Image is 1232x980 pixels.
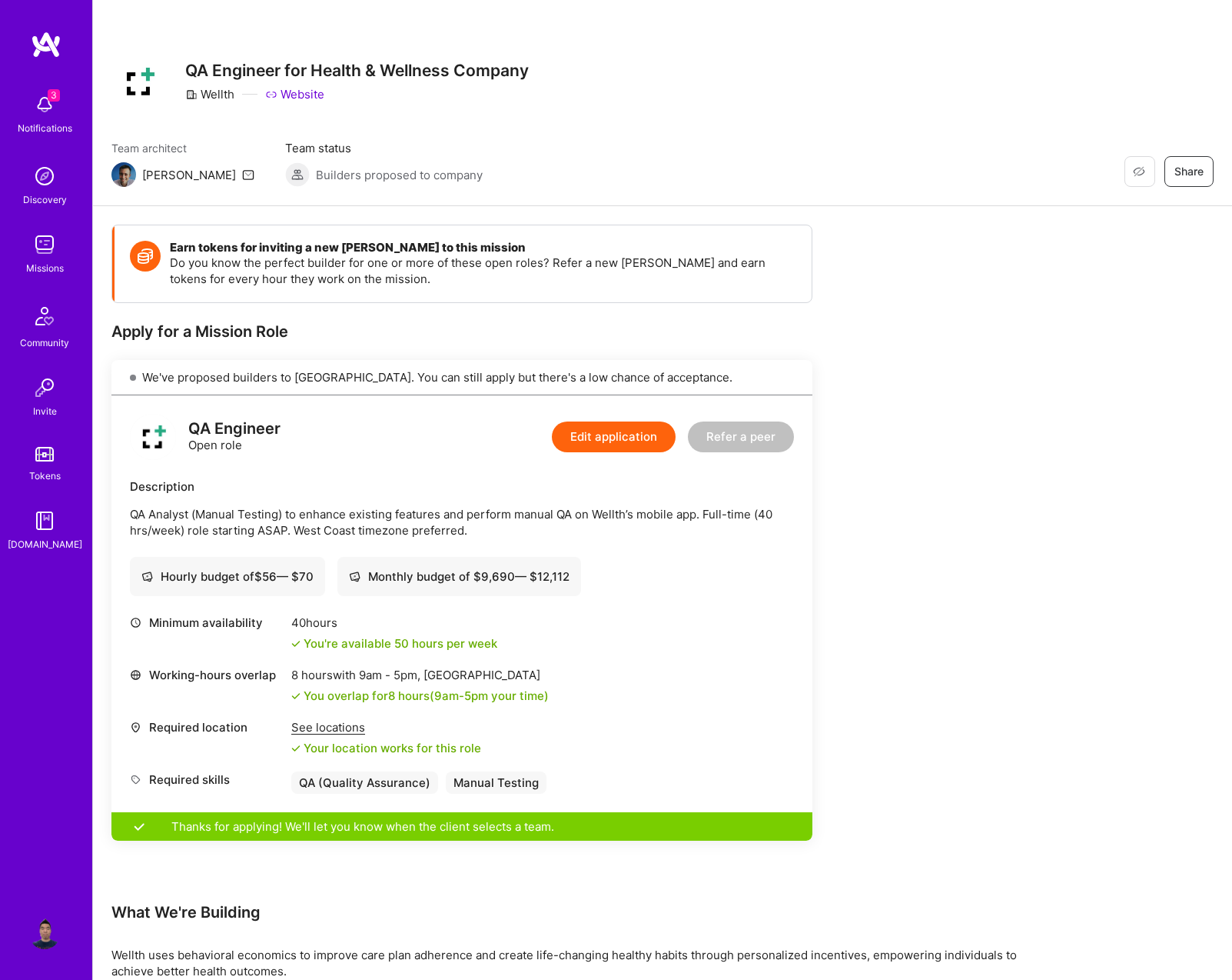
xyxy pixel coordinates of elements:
div: Invite [33,403,57,419]
i: icon Check [291,692,301,701]
button: Share [1164,156,1214,187]
i: icon World [130,669,141,681]
i: icon Tag [130,774,141,785]
h4: Earn tokens for inviting a new [PERSON_NAME] to this mission [170,241,796,255]
div: What We're Building [111,902,1034,922]
img: Token icon [130,241,161,272]
div: Required location [130,719,284,735]
div: Your location works for this role [291,740,481,756]
img: Company Logo [111,54,167,109]
div: Description [130,478,794,495]
img: teamwork [29,229,60,260]
div: Missions [26,260,64,276]
div: 8 hours with [GEOGRAPHIC_DATA] [291,667,549,683]
img: logo [31,31,61,58]
a: User Avatar [25,918,64,949]
span: Share [1174,164,1204,179]
i: icon Cash [349,571,360,582]
div: Notifications [18,120,72,136]
p: Do you know the perfect builder for one or more of these open roles? Refer a new [PERSON_NAME] an... [170,255,796,287]
div: Working-hours overlap [130,667,284,683]
div: Tokens [29,468,61,484]
i: icon Location [130,722,141,733]
i: icon CompanyGray [185,88,198,101]
div: Minimum availability [130,615,284,631]
img: Community [26,298,63,335]
span: 9am - 5pm [434,688,488,703]
div: We've proposed builders to [GEOGRAPHIC_DATA]. You can still apply but there's a low chance of acc... [111,360,812,395]
div: [PERSON_NAME] [142,167,236,183]
p: QA Analyst (Manual Testing) to enhance existing features and perform manual QA on Wellth’s mobile... [130,506,794,538]
div: 40 hours [291,615,497,631]
div: You overlap for 8 hours ( your time) [304,688,549,704]
button: Refer a peer [688,422,794,452]
button: Edit application [552,422,676,452]
div: Wellth [185,86,234,102]
div: Apply for a Mission Role [111,322,812,342]
h3: QA Engineer for Health & Wellness Company [185,61,529,80]
div: Hourly budget of $ 56 — $ 70 [141,568,314,585]
span: Team status [285,140,483,156]
i: icon Check [291,744,301,753]
div: See locations [291,719,481,735]
div: Thanks for applying! We'll let you know when the client selects a team. [111,812,812,841]
span: Team architect [111,140,254,156]
img: Team Architect [111,162,136,187]
div: Manual Testing [446,772,546,794]
div: Monthly budget of $ 9,690 — $ 12,112 [349,568,570,585]
i: icon Cash [141,571,153,582]
i: icon Mail [242,168,254,181]
span: 3 [48,89,60,102]
img: User Avatar [29,918,60,949]
img: logo [130,414,176,460]
i: icon Check [291,639,301,648]
img: bell [29,89,60,120]
div: You're available 50 hours per week [291,635,497,652]
div: Discovery [23,192,67,208]
div: [DOMAIN_NAME] [8,536,82,552]
div: Wellth uses behavioral economics to improve care plan adherence and create life-changing healthy ... [111,947,1034,979]
div: Community [20,335,69,351]
div: Required skills [130,772,284,788]
img: guide book [29,505,60,536]
i: icon Clock [130,617,141,628]
span: 9am - 5pm , [356,668,423,682]
img: discovery [29,161,60,192]
span: Builders proposed to company [316,167,483,183]
img: Invite [29,372,60,403]
img: Builders proposed to company [285,162,310,187]
a: Website [265,86,324,102]
div: QA Engineer [188,421,281,437]
div: Open role [188,421,281,453]
div: QA (Quality Assurance) [291,772,438,794]
i: icon EyeClosed [1133,165,1145,178]
img: tokens [35,447,54,462]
